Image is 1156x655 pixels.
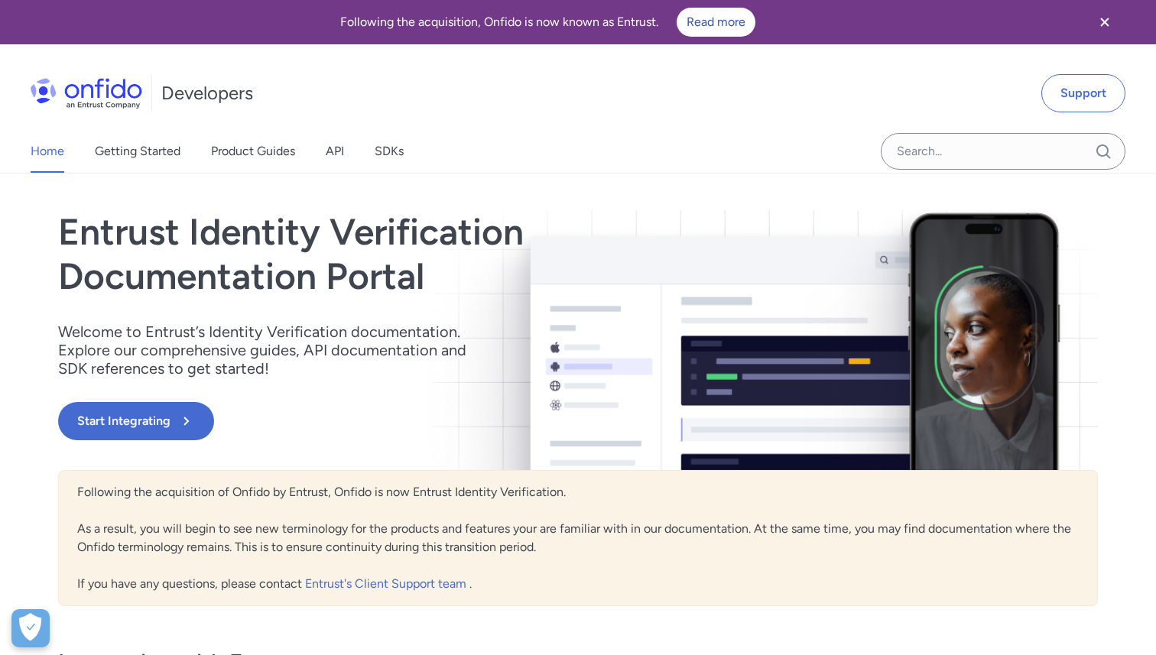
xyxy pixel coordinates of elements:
[1041,74,1125,112] a: Support
[18,8,1076,37] div: Following the acquisition, Onfido is now known as Entrust.
[305,576,469,591] a: Entrust's Client Support team
[881,133,1125,170] input: Onfido search input field
[58,402,786,440] a: Start Integrating
[677,8,755,37] a: Read more
[31,78,142,109] img: Onfido Logo
[1076,3,1133,41] button: Close banner
[375,130,404,173] a: SDKs
[211,130,295,173] a: Product Guides
[58,210,786,298] h1: Entrust Identity Verification Documentation Portal
[326,130,344,173] a: API
[58,402,214,440] button: Start Integrating
[11,609,50,647] div: Cookie Preferences
[58,323,486,378] p: Welcome to Entrust’s Identity Verification documentation. Explore our comprehensive guides, API d...
[161,81,253,105] h1: Developers
[31,130,64,173] a: Home
[58,470,1098,606] div: Following the acquisition of Onfido by Entrust, Onfido is now Entrust Identity Verification. As a...
[95,130,180,173] a: Getting Started
[1096,13,1114,31] svg: Close banner
[11,609,50,647] button: Open Preferences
